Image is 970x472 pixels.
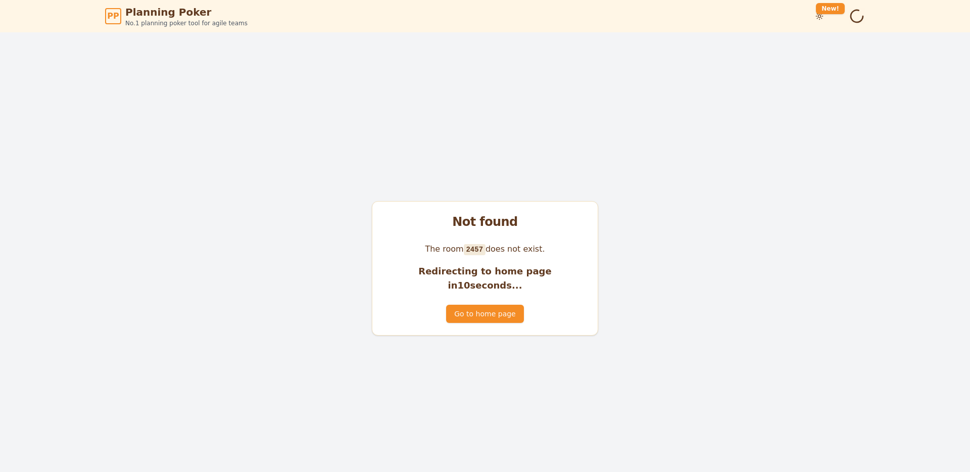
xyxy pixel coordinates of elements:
p: Redirecting to home page in 10 seconds... [384,264,586,293]
div: New! [816,3,845,14]
div: Not found [384,214,586,230]
button: New! [810,7,829,25]
p: The room does not exist. [384,242,586,256]
a: PPPlanning PokerNo.1 planning poker tool for agile teams [105,5,248,27]
span: PP [107,10,119,22]
code: 2457 [464,244,486,255]
span: Planning Poker [125,5,248,19]
button: Go to home page [446,305,523,323]
span: No.1 planning poker tool for agile teams [125,19,248,27]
